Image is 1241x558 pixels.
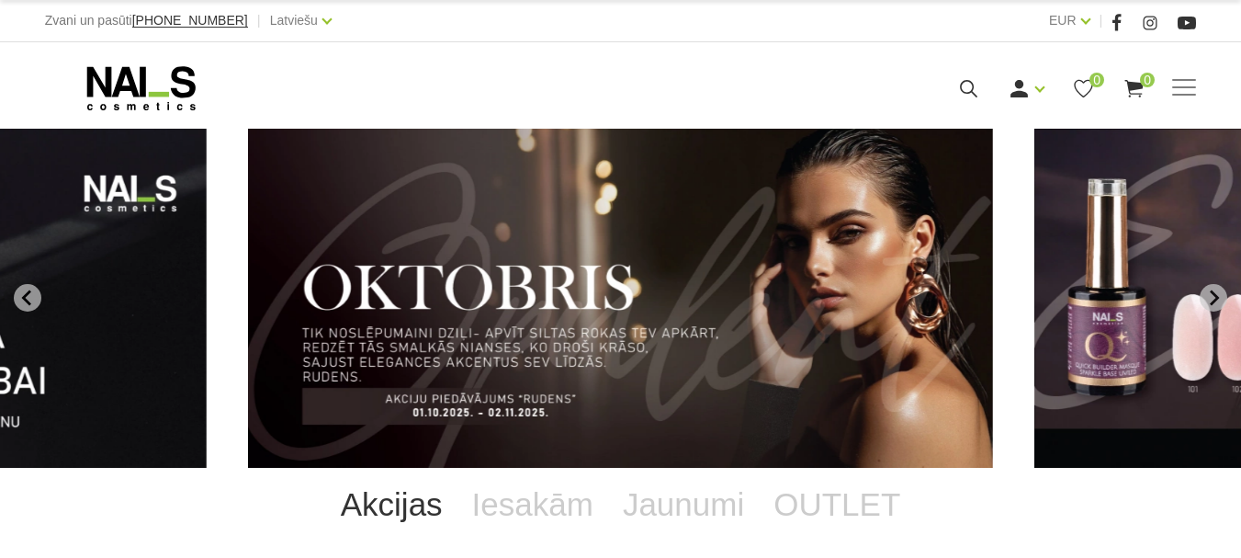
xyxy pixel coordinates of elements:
a: Iesakām [457,468,608,541]
span: 0 [1140,73,1155,87]
a: Latviešu [270,9,318,31]
li: 1 of 11 [248,129,993,468]
span: [PHONE_NUMBER] [132,13,248,28]
button: Next slide [1200,284,1227,312]
button: Go to last slide [14,284,41,312]
span: | [1100,9,1103,32]
a: [PHONE_NUMBER] [132,14,248,28]
a: OUTLET [759,468,915,541]
span: 0 [1089,73,1104,87]
a: EUR [1049,9,1077,31]
div: Zvani un pasūti [45,9,248,32]
a: Jaunumi [608,468,759,541]
a: Akcijas [326,468,457,541]
a: 0 [1072,77,1095,100]
span: | [257,9,261,32]
a: 0 [1123,77,1145,100]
